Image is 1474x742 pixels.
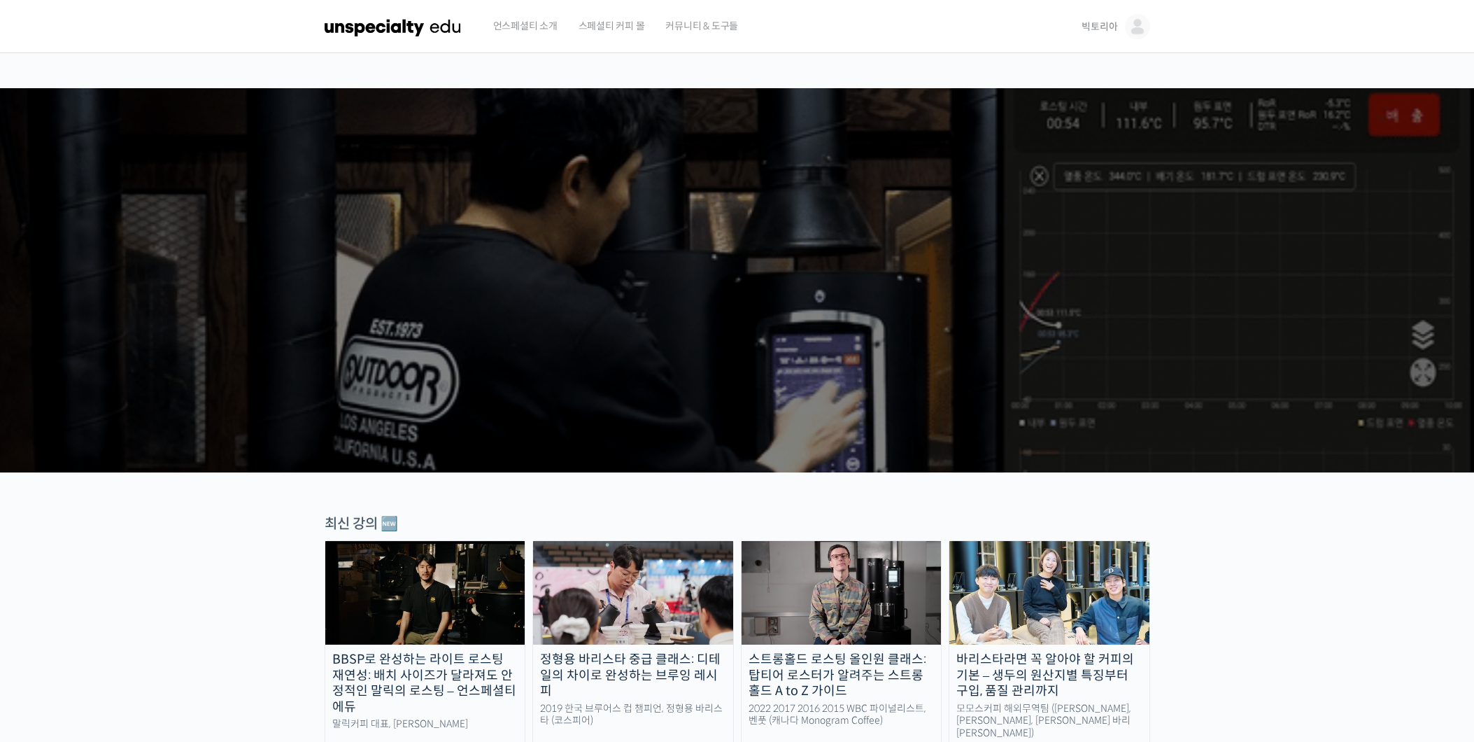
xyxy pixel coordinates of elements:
div: BBSP로 완성하는 라이트 로스팅 재연성: 배치 사이즈가 달라져도 안정적인 말릭의 로스팅 – 언스페셜티 에듀 [325,652,525,715]
img: advanced-brewing_course-thumbnail.jpeg [533,541,733,645]
img: momos_course-thumbnail.jpg [949,541,1149,645]
img: malic-roasting-class_course-thumbnail.jpg [325,541,525,645]
div: 최신 강의 🆕 [325,514,1150,533]
p: [PERSON_NAME]을 다하는 당신을 위해, 최고와 함께 만든 커피 클래스 [13,214,1461,285]
div: 모모스커피 해외무역팀 ([PERSON_NAME], [PERSON_NAME], [PERSON_NAME] 바리[PERSON_NAME]) [949,703,1149,740]
p: 시간과 장소에 구애받지 않고, 검증된 커리큘럼으로 [13,291,1461,311]
div: 2022 2017 2016 2015 WBC 파이널리스트, 벤풋 (캐나다 Monogram Coffee) [742,703,942,727]
div: 말릭커피 대표, [PERSON_NAME] [325,718,525,731]
div: 바리스타라면 꼭 알아야 할 커피의 기본 – 생두의 원산지별 특징부터 구입, 품질 관리까지 [949,652,1149,699]
div: 2019 한국 브루어스 컵 챔피언, 정형용 바리스타 (코스피어) [533,703,733,727]
span: 빅토리아 [1082,20,1117,33]
div: 정형용 바리스타 중급 클래스: 디테일의 차이로 완성하는 브루잉 레시피 [533,652,733,699]
div: 스트롱홀드 로스팅 올인원 클래스: 탑티어 로스터가 알려주는 스트롱홀드 A to Z 가이드 [742,652,942,699]
img: stronghold-roasting_course-thumbnail.jpg [742,541,942,645]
